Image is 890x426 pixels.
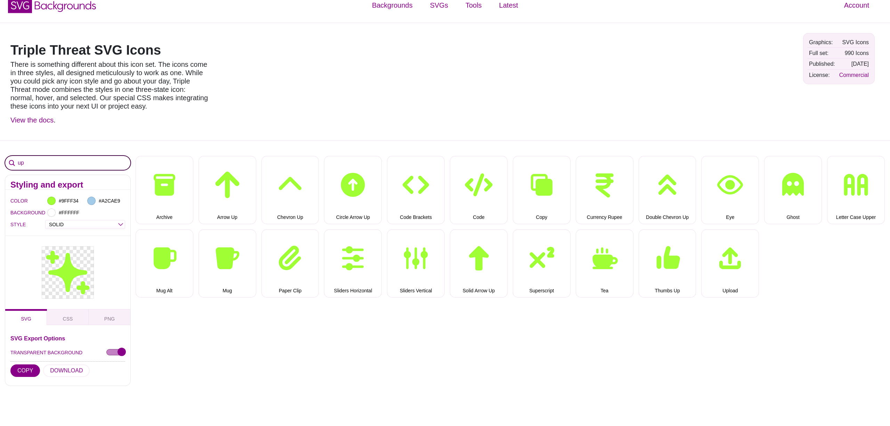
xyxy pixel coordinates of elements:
[10,182,125,188] h2: Styling and export
[10,208,19,217] label: BACKGROUND
[513,229,571,298] button: Superscript
[839,72,869,78] a: Commercial
[324,229,382,298] button: Sliders Horizontal
[261,156,319,224] button: Chevron Up
[199,229,256,298] button: Mug
[10,116,209,124] p: .
[10,60,209,110] p: There is something different about this icon set. The icons come in three styles, all designed me...
[10,44,209,57] h1: Triple Threat SVG Icons
[387,156,445,224] button: Code Brackets
[63,316,73,322] span: CSS
[43,364,90,377] button: DOWNLOAD
[47,309,89,325] button: CSS
[5,156,130,170] input: Search Icons
[10,220,19,229] label: STYLE
[10,116,54,124] a: View the docs
[136,229,193,298] button: Mug Alt
[639,229,696,298] button: Thumbs Up
[136,156,193,224] button: Archive
[576,229,633,298] button: Tea
[387,229,445,298] button: Sliders Vertical
[639,156,696,224] button: Double Chevron Up
[450,229,508,298] button: Solid Arrow Up
[838,59,871,69] td: [DATE]
[807,48,837,58] td: Full set:
[10,336,125,341] h3: SVG Export Options
[89,309,130,325] button: PNG
[10,364,40,377] button: COPY
[10,348,82,357] label: TRANSPARENT BACKGROUND
[324,156,382,224] button: Circle Arrow Up
[838,37,871,47] td: SVG Icons
[827,156,885,224] button: Letter Case Upper
[807,37,837,47] td: Graphics:
[450,156,508,224] button: Code
[104,316,115,322] span: PNG
[513,156,571,224] button: Copy
[764,156,822,224] button: Ghost
[10,196,19,205] label: COLOR
[838,48,871,58] td: 990 Icons
[199,156,256,224] button: Arrow Up
[701,156,759,224] button: Eye
[807,59,837,69] td: Published:
[261,229,319,298] button: Paper Clip
[576,156,633,224] button: Currency Rupee
[701,229,759,298] button: Upload
[807,70,837,80] td: License:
